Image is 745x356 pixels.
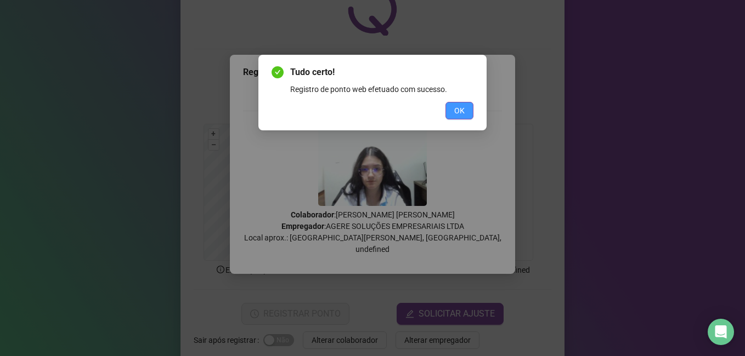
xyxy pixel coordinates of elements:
span: OK [454,105,465,117]
button: OK [445,102,473,119]
span: check-circle [272,66,284,78]
div: Open Intercom Messenger [708,319,734,345]
span: Tudo certo! [290,66,473,79]
div: Registro de ponto web efetuado com sucesso. [290,83,473,95]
